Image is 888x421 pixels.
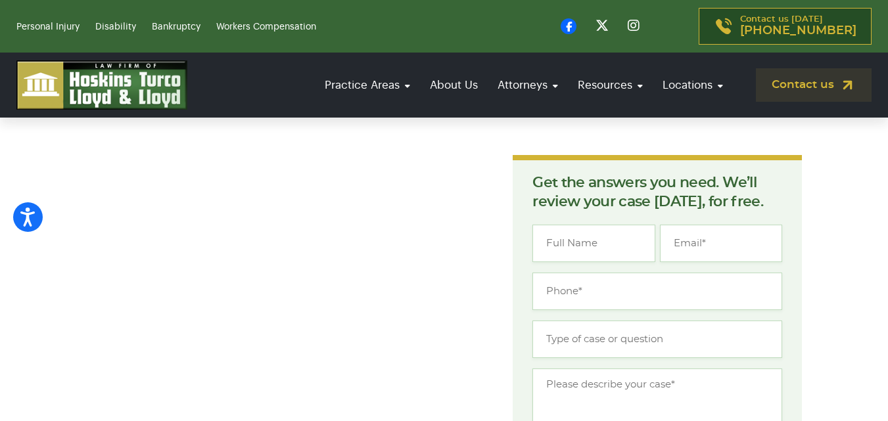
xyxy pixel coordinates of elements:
[532,173,782,211] p: Get the answers you need. We’ll review your case [DATE], for free.
[532,225,655,262] input: Full Name
[656,66,730,104] a: Locations
[699,8,872,45] a: Contact us [DATE][PHONE_NUMBER]
[532,321,782,358] input: Type of case or question
[740,24,856,37] span: [PHONE_NUMBER]
[491,66,565,104] a: Attorneys
[756,68,872,102] a: Contact us
[16,22,80,32] a: Personal Injury
[423,66,484,104] a: About Us
[95,22,136,32] a: Disability
[660,225,782,262] input: Email*
[216,22,316,32] a: Workers Compensation
[740,15,856,37] p: Contact us [DATE]
[152,22,200,32] a: Bankruptcy
[318,66,417,104] a: Practice Areas
[571,66,649,104] a: Resources
[532,273,782,310] input: Phone*
[16,60,187,110] img: logo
